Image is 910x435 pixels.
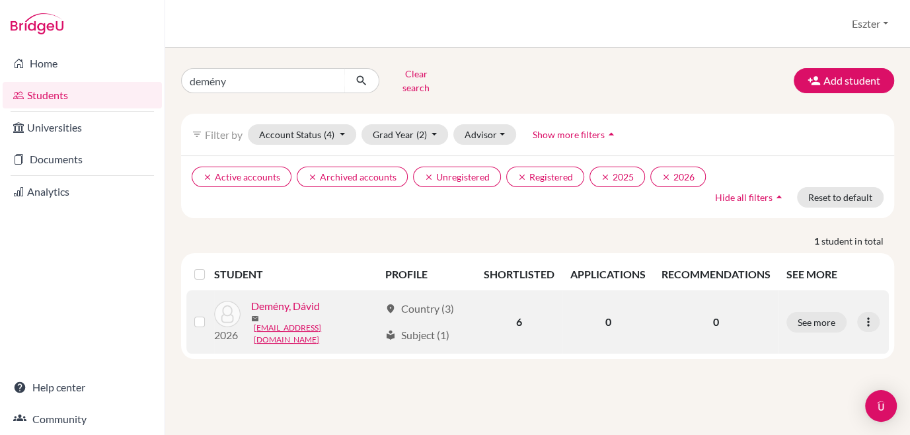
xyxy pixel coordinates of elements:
[214,327,241,343] p: 2026
[506,167,584,187] button: clearRegistered
[181,68,345,93] input: Find student by name...
[424,173,434,182] i: clear
[814,234,821,248] strong: 1
[3,50,162,77] a: Home
[605,128,618,141] i: arrow_drop_up
[794,68,894,93] button: Add student
[517,173,527,182] i: clear
[865,390,897,422] div: Open Intercom Messenger
[662,314,771,330] p: 0
[846,11,894,36] button: Eszter
[453,124,516,145] button: Advisor
[3,82,162,108] a: Students
[385,303,395,314] span: location_on
[11,13,63,34] img: Bridge-U
[214,258,377,290] th: STUDENT
[601,173,610,182] i: clear
[254,322,379,346] a: [EMAIL_ADDRESS][DOMAIN_NAME]
[589,167,645,187] button: clear2025
[562,258,654,290] th: APPLICATIONS
[205,128,243,141] span: Filter by
[715,192,773,203] span: Hide all filters
[3,146,162,173] a: Documents
[533,129,605,140] span: Show more filters
[778,258,889,290] th: SEE MORE
[416,129,427,140] span: (2)
[297,167,408,187] button: clearArchived accounts
[203,173,212,182] i: clear
[361,124,449,145] button: Grad Year(2)
[521,124,629,145] button: Show more filtersarrow_drop_up
[3,114,162,141] a: Universities
[308,173,317,182] i: clear
[251,298,320,314] a: Demény, Dávid
[476,290,562,354] td: 6
[704,187,797,208] button: Hide all filtersarrow_drop_up
[786,312,847,333] button: See more
[562,290,654,354] td: 0
[385,301,453,317] div: Country (3)
[3,374,162,401] a: Help center
[413,167,501,187] button: clearUnregistered
[654,258,778,290] th: RECOMMENDATIONS
[251,315,259,323] span: mail
[3,406,162,432] a: Community
[3,178,162,205] a: Analytics
[476,258,562,290] th: SHORTLISTED
[324,129,334,140] span: (4)
[192,129,202,139] i: filter_list
[214,301,241,327] img: Demény, Dávid
[662,173,671,182] i: clear
[385,327,449,343] div: Subject (1)
[821,234,894,248] span: student in total
[377,258,476,290] th: PROFILE
[192,167,291,187] button: clearActive accounts
[797,187,884,208] button: Reset to default
[650,167,706,187] button: clear2026
[248,124,356,145] button: Account Status(4)
[385,330,395,340] span: local_library
[773,190,786,204] i: arrow_drop_up
[379,63,453,98] button: Clear search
